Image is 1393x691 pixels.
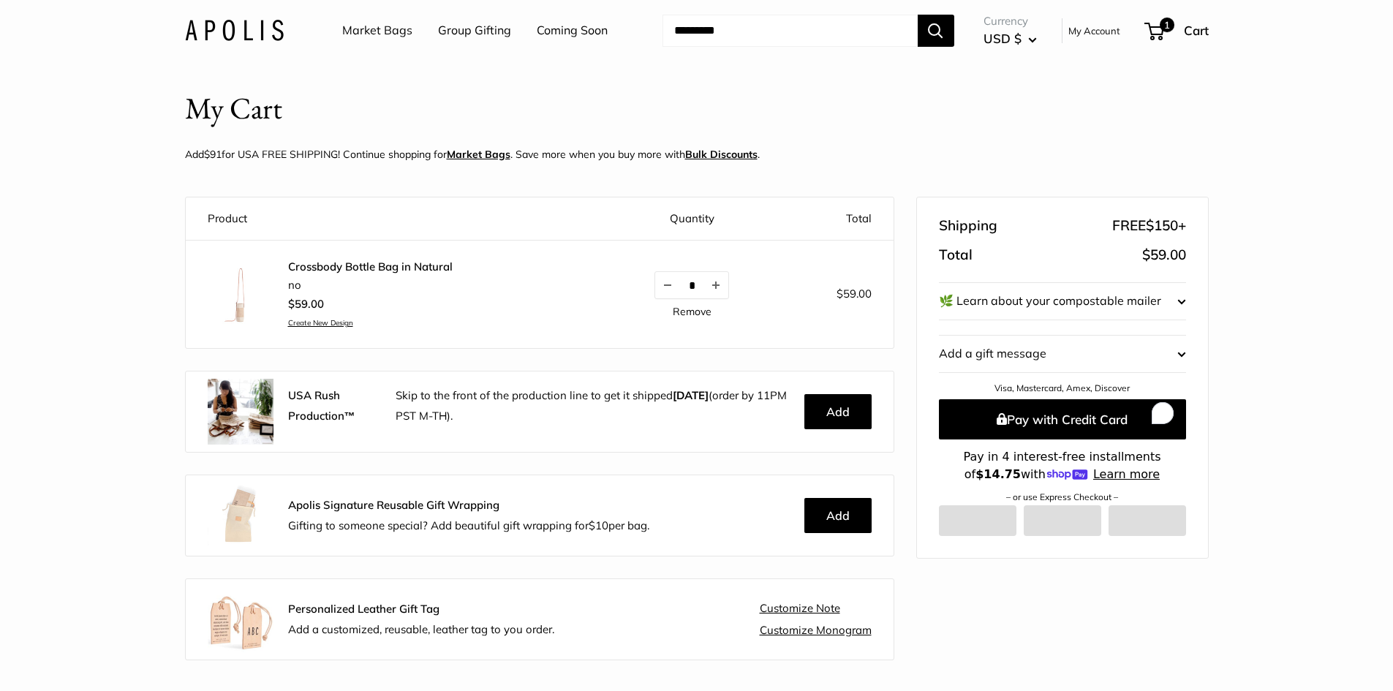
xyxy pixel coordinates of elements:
b: [DATE] [673,388,709,402]
button: Add [804,498,872,533]
button: Increase quantity by 1 [703,272,728,298]
a: Market Bags [342,20,412,42]
img: rush.jpg [208,379,273,445]
a: Crossbody Bottle Bag in Natural [288,260,453,274]
span: FREE + [1112,213,1186,239]
a: 1 Cart [1146,19,1209,42]
a: Group Gifting [438,20,511,42]
span: $59.00 [288,297,324,311]
a: Visa, Mastercard, Amex, Discover [994,382,1130,393]
a: Customize Note [760,602,840,615]
strong: USA Rush Production™ [288,388,355,423]
span: $150 [1146,216,1178,234]
u: Bulk Discounts [685,148,758,161]
span: $59.00 [837,287,872,301]
span: $10 [589,518,608,532]
button: Add a gift message [939,336,1186,372]
button: Decrease quantity by 1 [655,272,680,298]
strong: Personalized Leather Gift Tag [288,602,439,616]
th: Product [186,197,606,241]
input: Quantity [680,279,703,292]
button: USD $ [984,27,1037,50]
img: Crossbody Bottle Bag in Natural [208,260,273,325]
a: Customize Monogram [760,624,872,637]
a: – or use Express Checkout – [1006,491,1118,502]
button: Pay with Credit Card [939,399,1186,439]
li: no [288,277,453,294]
button: Search [918,15,954,47]
span: Shipping [939,213,997,239]
p: Add for USA FREE SHIPPING! Continue shopping for . Save more when you buy more with . [185,145,760,164]
span: Cart [1184,23,1209,38]
span: $91 [204,148,222,161]
span: Gifting to someone special? Add beautiful gift wrapping for per bag. [288,518,649,532]
input: Search... [662,15,918,47]
p: Skip to the front of the production line to get it shipped (order by 11PM PST M-TH). [396,385,793,426]
img: Apolis_GiftWrapping_5_90x_2x.jpg [208,483,273,548]
span: Add a customized, reusable, leather tag to you order. [288,622,554,636]
a: Market Bags [447,148,510,161]
span: $59.00 [1142,246,1186,263]
a: Create New Design [288,318,453,328]
th: Quantity [605,197,778,241]
strong: Apolis Signature Reusable Gift Wrapping [288,498,499,512]
button: Add [804,394,872,429]
span: Currency [984,11,1037,31]
a: My Account [1068,22,1120,39]
img: Apolis_Leather-Gift-Tag_Group_180x.jpg [208,586,273,652]
h1: My Cart [185,87,282,130]
span: USD $ [984,31,1022,46]
th: Total [778,197,893,241]
a: Remove [673,306,711,317]
span: 1 [1159,18,1174,32]
a: Coming Soon [537,20,608,42]
img: Apolis [185,20,284,41]
span: Total [939,242,973,268]
button: 🌿 Learn about your compostable mailer [939,283,1186,320]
